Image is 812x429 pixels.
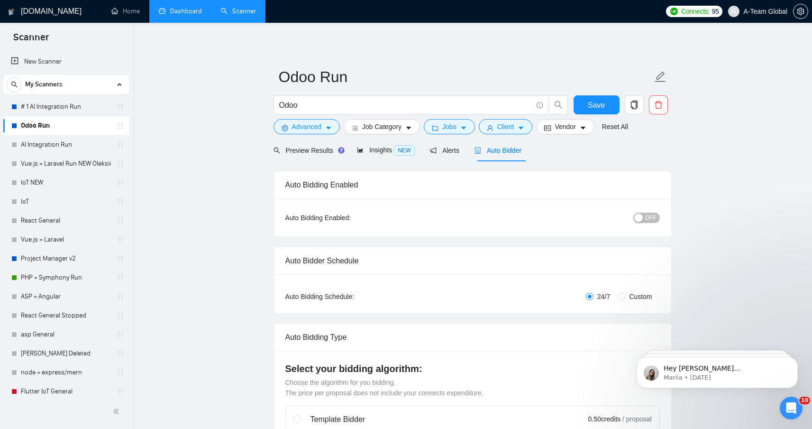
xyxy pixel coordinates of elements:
span: caret-down [405,124,412,131]
button: userClientcaret-down [479,119,533,134]
span: setting [794,8,808,15]
span: My Scanners [25,75,63,94]
a: asp General [21,325,111,344]
a: IoT NEW [21,173,111,192]
span: user [730,8,737,15]
span: holder [117,312,124,319]
span: copy [625,101,643,109]
span: Custom [625,291,656,302]
span: holder [117,369,124,376]
a: Reset All [602,121,628,132]
span: folder [432,124,438,131]
span: info-circle [537,102,543,108]
span: 10 [799,397,810,404]
div: Tooltip anchor [337,146,346,155]
button: copy [625,95,644,114]
span: holder [117,141,124,149]
span: caret-down [580,124,586,131]
span: Save [588,99,605,111]
span: search [274,147,280,154]
span: robot [474,147,481,154]
button: settingAdvancedcaret-down [274,119,340,134]
li: New Scanner [3,52,129,71]
div: Auto Bidding Enabled [285,171,660,198]
span: search [549,101,567,109]
span: holder [117,388,124,395]
button: setting [793,4,808,19]
span: Hey [PERSON_NAME][EMAIL_ADDRESS][DOMAIN_NAME], Looks like your Upwork agency A-Team Global ran ou... [41,28,164,158]
span: holder [117,198,124,205]
a: ASP + Angular [21,287,111,306]
a: Flutter IoT General [21,382,111,401]
img: upwork-logo.png [670,8,678,15]
img: logo [8,4,15,19]
button: barsJob Categorycaret-down [344,119,420,134]
a: Vue.js + Laravel [21,230,111,249]
span: Jobs [442,121,456,132]
span: 24/7 [593,291,614,302]
a: AI Integration Run [21,135,111,154]
span: double-left [113,407,122,416]
span: NEW [394,145,415,156]
span: Client [497,121,514,132]
p: Message from Mariia, sent 4w ago [41,37,164,45]
div: Template Bidder [310,414,530,425]
button: search [7,77,22,92]
span: Vendor [555,121,575,132]
span: holder [117,217,124,224]
button: Save [574,95,620,114]
span: / proposal [622,414,651,424]
span: Job Category [362,121,401,132]
span: search [7,81,21,88]
span: holder [117,350,124,357]
iframe: Intercom live chat [780,397,803,420]
span: OFF [645,213,657,223]
div: Auto Bidding Type [285,324,660,351]
span: holder [117,236,124,243]
span: Connects: [681,6,710,17]
button: delete [649,95,668,114]
span: holder [117,160,124,168]
span: Preview Results [274,147,342,154]
a: [PERSON_NAME] Deleted [21,344,111,363]
a: dashboardDashboard [159,7,202,15]
span: caret-down [460,124,467,131]
div: Auto Bidding Enabled: [285,213,410,223]
span: notification [430,147,437,154]
span: edit [654,71,666,83]
span: holder [117,331,124,338]
span: Auto Bidder [474,147,521,154]
a: PHP + Symphony Run [21,268,111,287]
input: Scanner name... [279,65,652,89]
h4: Select your bidding algorithm: [285,362,660,375]
a: React General Stopped [21,306,111,325]
a: homeHome [111,7,140,15]
span: Scanner [6,30,56,50]
span: holder [117,179,124,187]
a: setting [793,8,808,15]
button: folderJobscaret-down [424,119,475,134]
a: node + express/mern [21,363,111,382]
span: holder [117,103,124,111]
a: New Scanner [11,52,121,71]
input: Search Freelance Jobs... [279,99,532,111]
a: Odoo Run [21,116,111,135]
span: user [487,124,493,131]
button: idcardVendorcaret-down [536,119,594,134]
a: Vue.js + Laravel Run NEW Oleksii [21,154,111,173]
button: search [549,95,568,114]
span: caret-down [518,124,524,131]
span: holder [117,255,124,262]
span: Insights [357,146,415,154]
a: React General [21,211,111,230]
a: searchScanner [221,7,256,15]
a: # 1 AI Integration Run [21,97,111,116]
span: Choose the algorithm for you bidding. The price per proposal does not include your connects expen... [285,379,484,397]
span: caret-down [325,124,332,131]
span: delete [649,101,667,109]
a: IoT [21,192,111,211]
span: Alerts [430,147,459,154]
span: 0.50 credits [588,414,620,424]
div: Auto Bidder Schedule [285,247,660,274]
